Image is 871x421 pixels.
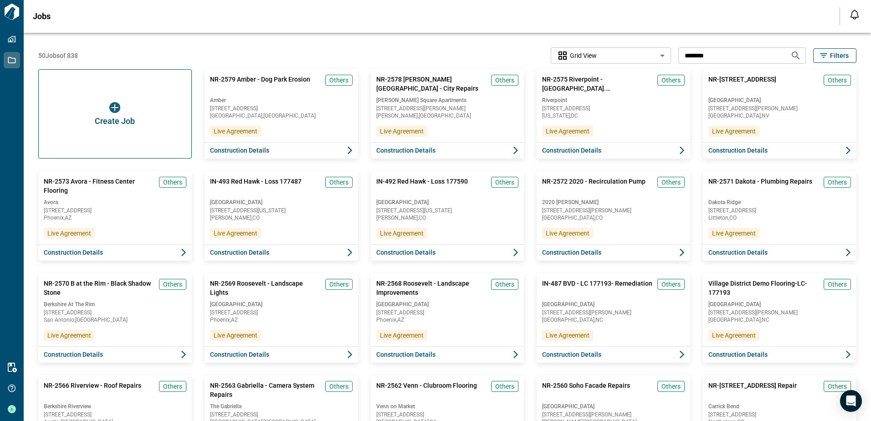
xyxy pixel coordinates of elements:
[210,146,269,155] span: Construction Details
[376,350,435,359] span: Construction Details
[38,244,192,261] button: Construction Details
[210,106,353,111] span: [STREET_ADDRESS]
[708,215,851,221] span: Littleton , CO
[708,113,851,118] span: [GEOGRAPHIC_DATA] , NV
[210,177,302,195] span: IN-493 Red Hawk - Loss 177487
[712,331,756,340] span: Live Agreement
[44,199,186,206] span: Avora
[210,403,353,410] span: The Gabriella
[47,229,91,238] span: Live Agreement
[95,117,135,126] span: Create Job
[44,381,141,399] span: NR-2566 Riverview - Roof Repairs
[376,381,477,399] span: NR-2562 Venn - Clubroom Flooring
[376,177,468,195] span: IN-492 Red Hawk - Loss 177590
[542,75,654,93] span: NR-2575 Riverpoint - [GEOGRAPHIC_DATA]. [GEOGRAPHIC_DATA]
[703,244,856,261] button: Construction Details
[495,382,514,391] span: Others
[542,177,646,195] span: NR-2572 2020 - Recirculation Pump
[542,310,685,315] span: [STREET_ADDRESS][PERSON_NAME]
[44,412,186,417] span: [STREET_ADDRESS]
[542,279,652,297] span: IN-487 BVD - LC 177193- Remediation
[376,412,519,417] span: [STREET_ADDRESS]
[38,346,192,363] button: Construction Details
[661,178,681,187] span: Others
[214,127,257,136] span: Live Agreement
[376,279,488,297] span: NR-2568 Roosevelt - Landscape Improvements
[210,317,353,323] span: Phoenix , AZ
[708,146,768,155] span: Construction Details
[708,301,851,308] span: [GEOGRAPHIC_DATA]
[44,248,103,257] span: Construction Details
[828,76,847,85] span: Others
[44,177,155,195] span: NR-2573 Avora - Fitness Center Flooring
[214,229,257,238] span: Live Agreement
[210,208,353,213] span: [STREET_ADDRESS][US_STATE]
[210,199,353,206] span: [GEOGRAPHIC_DATA]
[708,279,820,297] span: Village District Demo Flooring-LC-177193
[542,381,630,399] span: NR-2560 Soho Facade Repairs
[542,215,685,221] span: [GEOGRAPHIC_DATA] , CO
[163,178,182,187] span: Others
[210,412,353,417] span: [STREET_ADDRESS]
[329,280,348,289] span: Others
[44,310,186,315] span: [STREET_ADDRESS]
[546,229,589,238] span: Live Agreement
[813,48,856,63] button: Filters
[542,208,685,213] span: [STREET_ADDRESS][PERSON_NAME]
[708,310,851,315] span: [STREET_ADDRESS][PERSON_NAME]
[708,317,851,323] span: [GEOGRAPHIC_DATA] , NC
[546,127,589,136] span: Live Agreement
[44,208,186,213] span: [STREET_ADDRESS]
[708,75,776,93] span: NR-[STREET_ADDRESS]
[44,301,186,308] span: Berkshire At The Rim
[708,208,851,213] span: [STREET_ADDRESS]
[495,76,514,85] span: Others
[109,102,120,113] img: icon button
[210,350,269,359] span: Construction Details
[661,76,681,85] span: Others
[371,346,524,363] button: Construction Details
[205,142,358,159] button: Construction Details
[830,51,849,60] span: Filters
[708,177,812,195] span: NR-2571 Dakota - Plumbing Repairs
[44,279,155,297] span: NR-2570 B at the Rim - Black Shadow Stone
[376,199,519,206] span: [GEOGRAPHIC_DATA]
[551,46,671,65] div: Without label
[495,280,514,289] span: Others
[44,317,186,323] span: San Antonio , [GEOGRAPHIC_DATA]
[546,331,589,340] span: Live Agreement
[495,178,514,187] span: Others
[205,244,358,261] button: Construction Details
[376,97,519,104] span: [PERSON_NAME] Square Apartments
[703,346,856,363] button: Construction Details
[542,350,601,359] span: Construction Details
[210,97,353,104] span: Amber
[371,244,524,261] button: Construction Details
[537,142,690,159] button: Construction Details
[376,310,519,315] span: [STREET_ADDRESS]
[44,215,186,221] span: Phoenix , AZ
[542,146,601,155] span: Construction Details
[210,301,353,308] span: [GEOGRAPHIC_DATA]
[376,113,519,118] span: [PERSON_NAME] , [GEOGRAPHIC_DATA]
[712,127,756,136] span: Live Agreement
[542,248,601,257] span: Construction Details
[537,244,690,261] button: Construction Details
[376,215,519,221] span: [PERSON_NAME] , CO
[828,280,847,289] span: Others
[210,381,322,399] span: NR-2563 Gabriella - Camera System Repairs
[542,317,685,323] span: [GEOGRAPHIC_DATA] , NC
[329,178,348,187] span: Others
[712,229,756,238] span: Live Agreement
[542,403,685,410] span: [GEOGRAPHIC_DATA]
[376,208,519,213] span: [STREET_ADDRESS][US_STATE]
[542,412,685,417] span: [STREET_ADDRESS][PERSON_NAME]
[542,113,685,118] span: [US_STATE] , DC
[210,75,310,93] span: NR-2579 Amber - Dog Park Erosion
[210,310,353,315] span: [STREET_ADDRESS]
[840,390,862,412] div: Open Intercom Messenger
[210,113,353,118] span: [GEOGRAPHIC_DATA] , [GEOGRAPHIC_DATA]
[376,317,519,323] span: Phoenix , AZ
[214,331,257,340] span: Live Agreement
[542,106,685,111] span: [STREET_ADDRESS]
